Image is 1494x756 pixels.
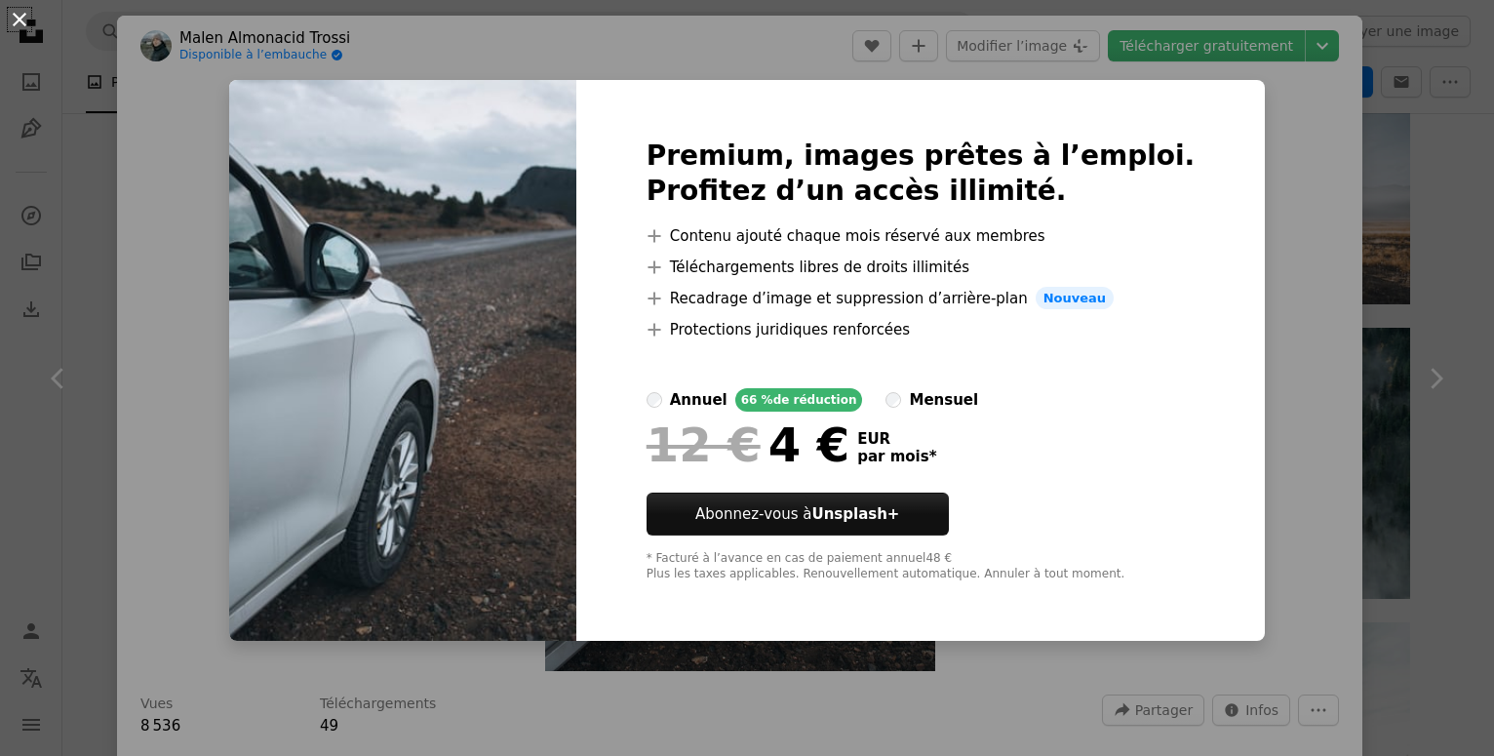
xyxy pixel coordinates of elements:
[647,551,1196,582] div: * Facturé à l’avance en cas de paiement annuel 48 € Plus les taxes applicables. Renouvellement au...
[647,318,1196,341] li: Protections juridiques renforcées
[811,505,899,523] strong: Unsplash+
[857,448,936,465] span: par mois *
[1036,287,1114,310] span: Nouveau
[885,392,901,408] input: mensuel
[647,419,761,470] span: 12 €
[229,80,576,642] img: photo-1631546854646-c1914a65a1ef
[735,388,863,412] div: 66 % de réduction
[647,139,1196,209] h2: Premium, images prêtes à l’emploi. Profitez d’un accès illimité.
[647,493,949,536] button: Abonnez-vous àUnsplash+
[647,224,1196,248] li: Contenu ajouté chaque mois réservé aux membres
[857,430,936,448] span: EUR
[647,256,1196,279] li: Téléchargements libres de droits illimités
[647,419,849,470] div: 4 €
[909,388,978,412] div: mensuel
[647,392,662,408] input: annuel66 %de réduction
[647,287,1196,310] li: Recadrage d’image et suppression d’arrière-plan
[670,388,727,412] div: annuel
